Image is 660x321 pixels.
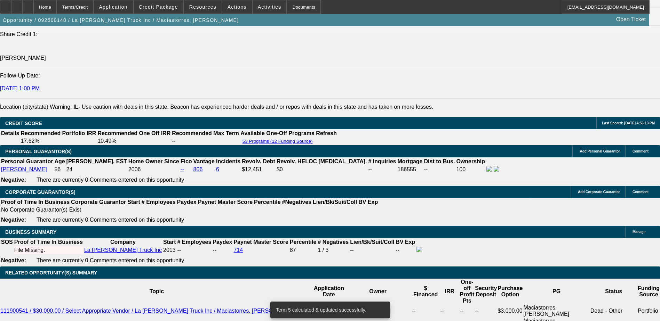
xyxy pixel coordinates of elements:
th: Purchase Option [497,279,523,304]
a: 111900541 / $30,000.00 / Select Appropriate Vendor / La [PERSON_NAME] Truck Inc / Maciastorres, [... [0,308,298,314]
td: 17.62% [20,138,96,145]
button: Application [94,0,133,14]
th: Recommended One Off IRR [97,130,171,137]
b: Lien/Bk/Suit/Coll [350,239,394,245]
td: -- [212,246,232,254]
th: Details [1,130,19,137]
td: 10.49% [97,138,171,145]
span: Application [99,4,127,10]
span: Actions [228,4,247,10]
b: Paydex [177,199,197,205]
th: Application Date [313,279,344,304]
b: Dist to Bus. [424,158,455,164]
td: Portfolio [637,304,660,318]
img: facebook-icon.png [416,247,422,252]
b: Paynet Master Score [233,239,288,245]
th: SOS [1,239,13,246]
td: -- [475,304,497,318]
b: Negative: [1,217,26,223]
b: Revolv. Debt [242,158,275,164]
b: Incidents [216,158,240,164]
td: -- [172,138,239,145]
span: PERSONAL GUARANTOR(S) [5,149,72,154]
b: Company [110,239,136,245]
span: -- [177,247,181,253]
button: 53 Programs (12 Funding Source) [240,138,315,144]
th: PG [523,279,590,304]
b: Fico [181,158,192,164]
th: Owner [344,279,411,304]
span: 2006 [128,166,141,172]
span: There are currently 0 Comments entered on this opportunity [37,217,184,223]
td: -- [424,166,455,173]
td: 56 [54,166,65,173]
td: $0 [276,166,367,173]
span: Last Scored: [DATE] 4:56:13 PM [602,121,655,125]
img: facebook-icon.png [486,166,492,172]
span: CORPORATE GUARANTOR(S) [5,189,75,195]
div: 87 [290,247,316,253]
th: Available One-Off Programs [240,130,315,137]
b: # Inquiries [368,158,396,164]
img: linkedin-icon.png [494,166,499,172]
td: -- [350,246,395,254]
b: Paynet Master Score [198,199,253,205]
a: Open Ticket [613,14,649,25]
b: IL [73,104,78,110]
button: Resources [184,0,222,14]
span: Resources [189,4,216,10]
th: Recommended Portfolio IRR [20,130,96,137]
td: 2013 [163,246,176,254]
b: Home Owner Since [128,158,179,164]
td: -- [460,304,475,318]
span: Manage [633,230,645,234]
a: 6 [216,166,219,172]
span: BUSINESS SUMMARY [5,229,56,235]
b: [PERSON_NAME]. EST [66,158,127,164]
b: Revolv. HELOC [MEDICAL_DATA]. [277,158,367,164]
b: # Employees [142,199,176,205]
a: [PERSON_NAME] [1,166,47,172]
td: $3,000.00 [497,304,523,318]
td: 186555 [397,166,423,173]
th: IRR [440,279,459,304]
b: Ownership [456,158,485,164]
td: -- [368,166,396,173]
b: Start [127,199,140,205]
th: $ Financed [411,279,440,304]
button: Activities [253,0,287,14]
label: - Use caution with deals in this state. Beacon has experienced harder deals and / or repos with d... [73,104,433,110]
td: 24 [66,166,127,173]
b: Negative: [1,257,26,263]
span: RELATED OPPORTUNITY(S) SUMMARY [5,270,97,275]
div: File Missing. [14,247,83,253]
b: Lien/Bk/Suit/Coll [313,199,357,205]
span: Credit Package [139,4,178,10]
div: 1 / 3 [318,247,349,253]
th: Recommended Max Term [172,130,239,137]
b: Vantage [193,158,215,164]
span: CREDIT SCORE [5,121,42,126]
b: Mortgage [398,158,423,164]
th: Refresh [316,130,337,137]
span: Comment [633,190,649,194]
td: 100 [456,166,485,173]
span: There are currently 0 Comments entered on this opportunity [37,257,184,263]
span: Add Personal Guarantor [580,149,620,153]
span: There are currently 0 Comments entered on this opportunity [37,177,184,183]
a: 806 [193,166,203,172]
b: # Negatives [318,239,349,245]
div: Term 5 calculated & updated successfully. [270,302,387,318]
td: -- [411,304,440,318]
a: 714 [233,247,243,253]
b: BV Exp [358,199,378,205]
b: BV Exp [396,239,415,245]
td: -- [440,304,459,318]
span: Comment [633,149,649,153]
span: Add Corporate Guarantor [578,190,620,194]
td: -- [395,246,415,254]
b: # Employees [177,239,212,245]
span: Opportunity / 092500148 / La [PERSON_NAME] Truck Inc / Maciastorres, [PERSON_NAME] [3,17,239,23]
th: Proof of Time In Business [14,239,83,246]
b: Corporate Guarantor [71,199,126,205]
